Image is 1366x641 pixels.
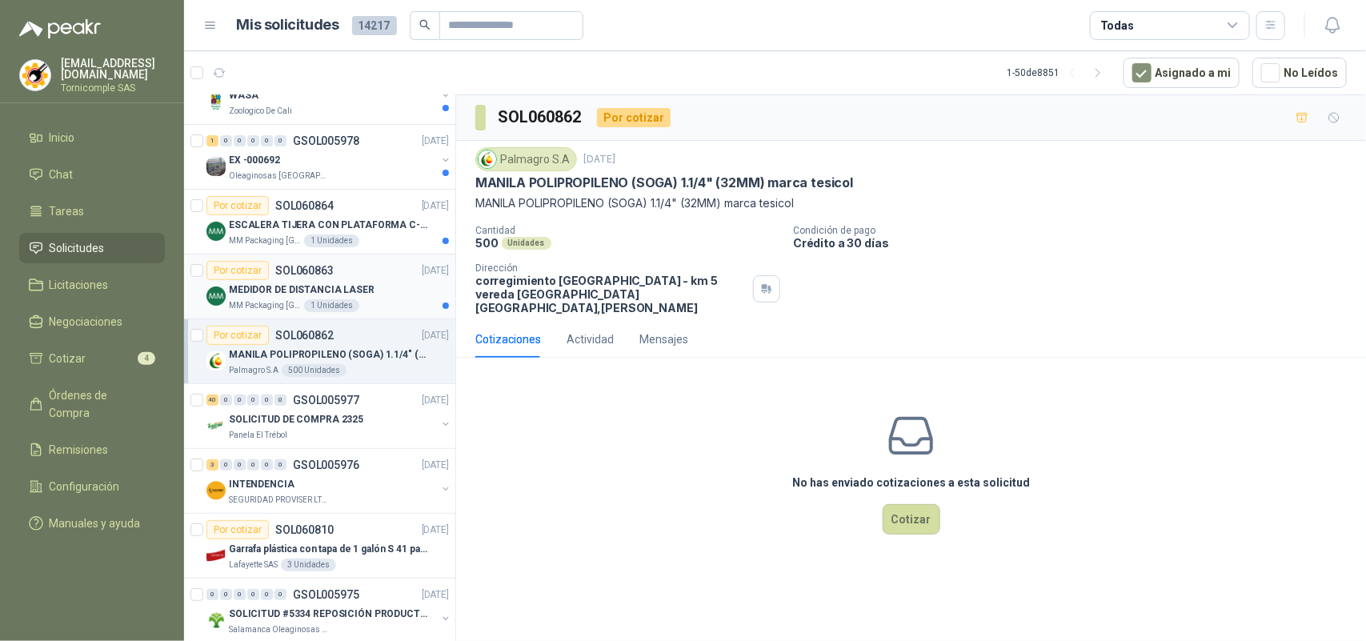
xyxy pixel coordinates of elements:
[229,623,330,636] p: Salamanca Oleaginosas SAS
[206,157,226,176] img: Company Logo
[19,159,165,190] a: Chat
[229,412,363,427] p: SOLICITUD DE COMPRA 2325
[234,395,246,406] div: 0
[19,380,165,428] a: Órdenes de Compra
[422,523,449,538] p: [DATE]
[275,200,334,211] p: SOL060864
[19,19,101,38] img: Logo peakr
[61,83,165,93] p: Tornicomple SAS
[138,352,155,365] span: 4
[419,19,431,30] span: search
[234,135,246,146] div: 0
[261,589,273,600] div: 0
[234,589,246,600] div: 0
[293,459,359,471] p: GSOL005976
[206,135,218,146] div: 1
[304,234,359,247] div: 1 Unidades
[352,16,397,35] span: 14217
[1252,58,1347,88] button: No Leídos
[19,196,165,226] a: Tareas
[229,477,294,492] p: INTENDENCIA
[206,520,269,539] div: Por cotizar
[19,306,165,337] a: Negociaciones
[50,515,141,532] span: Manuales y ayuda
[475,274,747,314] p: corregimiento [GEOGRAPHIC_DATA] - km 5 vereda [GEOGRAPHIC_DATA] [GEOGRAPHIC_DATA] , [PERSON_NAME]
[206,455,452,507] a: 3 0 0 0 0 0 GSOL005976[DATE] Company LogoINTENDENCIASEGURIDAD PROVISER LTDA
[793,225,1360,236] p: Condición de pago
[293,135,359,146] p: GSOL005978
[50,387,150,422] span: Órdenes de Compra
[422,134,449,149] p: [DATE]
[229,170,330,182] p: Oleaginosas [GEOGRAPHIC_DATA][PERSON_NAME]
[19,471,165,502] a: Configuración
[261,459,273,471] div: 0
[261,395,273,406] div: 0
[422,458,449,473] p: [DATE]
[206,261,269,280] div: Por cotizar
[793,236,1360,250] p: Crédito a 30 días
[50,276,109,294] span: Licitaciones
[639,331,688,348] div: Mensajes
[247,135,259,146] div: 0
[206,585,452,636] a: 0 0 0 0 0 0 GSOL005975[DATE] Company LogoSOLICITUD #5334 REPOSICIÓN PRODUCTOSSalamanca Oleaginosa...
[229,429,287,442] p: Panela El Trébol
[50,202,85,220] span: Tareas
[422,587,449,603] p: [DATE]
[229,607,428,622] p: SOLICITUD #5334 REPOSICIÓN PRODUCTOS
[479,150,496,168] img: Company Logo
[206,395,218,406] div: 40
[61,58,165,80] p: [EMAIL_ADDRESS][DOMAIN_NAME]
[234,459,246,471] div: 0
[274,459,286,471] div: 0
[1100,17,1134,34] div: Todas
[220,395,232,406] div: 0
[261,135,273,146] div: 0
[229,153,280,168] p: EX -000692
[19,343,165,374] a: Cotizar4
[1124,58,1240,88] button: Asignado a mi
[293,589,359,600] p: GSOL005975
[792,474,1030,491] h3: No has enviado cotizaciones a esta solicitud
[19,233,165,263] a: Solicitudes
[229,364,278,377] p: Palmagro S.A
[229,218,428,233] p: ESCALERA TIJERA CON PLATAFORMA C-2347-03
[229,494,330,507] p: SEGURIDAD PROVISER LTDA
[220,589,232,600] div: 0
[19,270,165,300] a: Licitaciones
[1007,60,1111,86] div: 1 - 50 de 8851
[50,441,109,459] span: Remisiones
[50,350,86,367] span: Cotizar
[499,105,584,130] h3: SOL060862
[502,237,551,250] div: Unidades
[247,395,259,406] div: 0
[50,478,120,495] span: Configuración
[475,262,747,274] p: Dirección
[422,198,449,214] p: [DATE]
[229,347,428,363] p: MANILA POLIPROPILENO (SOGA) 1.1/4" (32MM) marca tesicol
[475,147,577,171] div: Palmagro S.A
[206,92,226,111] img: Company Logo
[422,328,449,343] p: [DATE]
[567,331,614,348] div: Actividad
[19,122,165,153] a: Inicio
[247,589,259,600] div: 0
[475,174,853,191] p: MANILA POLIPROPILENO (SOGA) 1.1/4" (32MM) marca tesicol
[237,14,339,37] h1: Mis solicitudes
[206,286,226,306] img: Company Logo
[50,239,105,257] span: Solicitudes
[229,299,301,312] p: MM Packaging [GEOGRAPHIC_DATA]
[422,263,449,278] p: [DATE]
[19,435,165,465] a: Remisiones
[220,135,232,146] div: 0
[883,504,940,535] button: Cotizar
[206,196,269,215] div: Por cotizar
[275,265,334,276] p: SOL060863
[206,459,218,471] div: 3
[184,254,455,319] a: Por cotizarSOL060863[DATE] Company LogoMEDIDOR DE DISTANCIA LASERMM Packaging [GEOGRAPHIC_DATA]1 ...
[20,60,50,90] img: Company Logo
[50,166,74,183] span: Chat
[184,190,455,254] a: Por cotizarSOL060864[DATE] Company LogoESCALERA TIJERA CON PLATAFORMA C-2347-03MM Packaging [GEOG...
[206,326,269,345] div: Por cotizar
[50,129,75,146] span: Inicio
[247,459,259,471] div: 0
